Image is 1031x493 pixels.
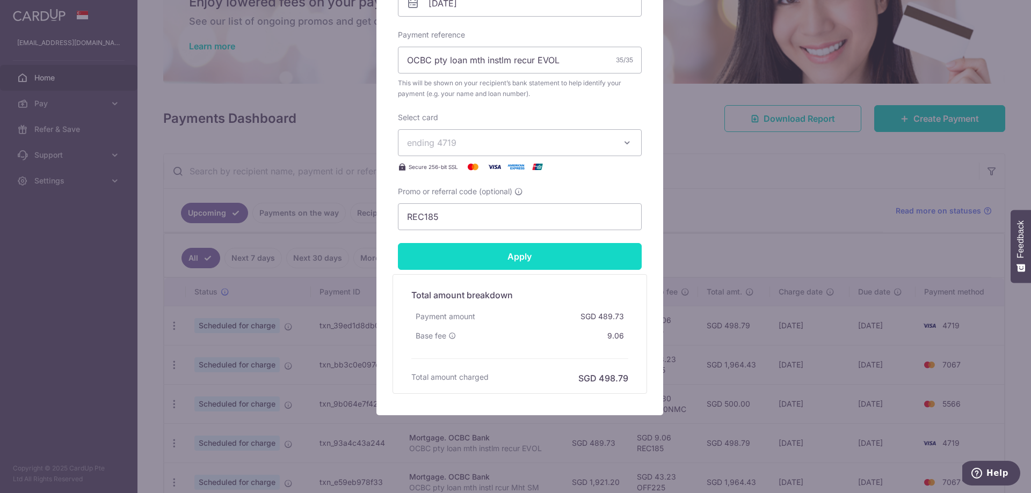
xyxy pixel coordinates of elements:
[962,461,1020,488] iframe: Opens a widget where you can find more information
[576,307,628,326] div: SGD 489.73
[411,307,480,326] div: Payment amount
[1016,220,1026,258] span: Feedback
[603,326,628,345] div: 9.06
[578,372,628,385] h6: SGD 498.79
[416,330,446,341] span: Base fee
[462,160,484,173] img: Mastercard
[409,163,458,171] span: Secure 256-bit SSL
[505,160,527,173] img: American Express
[407,137,456,148] span: ending 4719
[398,129,642,156] button: ending 4719
[398,243,642,270] input: Apply
[616,55,633,65] div: 35/35
[398,112,438,123] label: Select card
[398,30,465,40] label: Payment reference
[411,372,489,382] h6: Total amount charged
[411,289,628,301] h5: Total amount breakdown
[1011,210,1031,283] button: Feedback - Show survey
[484,160,505,173] img: Visa
[527,160,548,173] img: UnionPay
[398,78,642,99] span: This will be shown on your recipient’s bank statement to help identify your payment (e.g. your na...
[398,186,512,197] span: Promo or referral code (optional)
